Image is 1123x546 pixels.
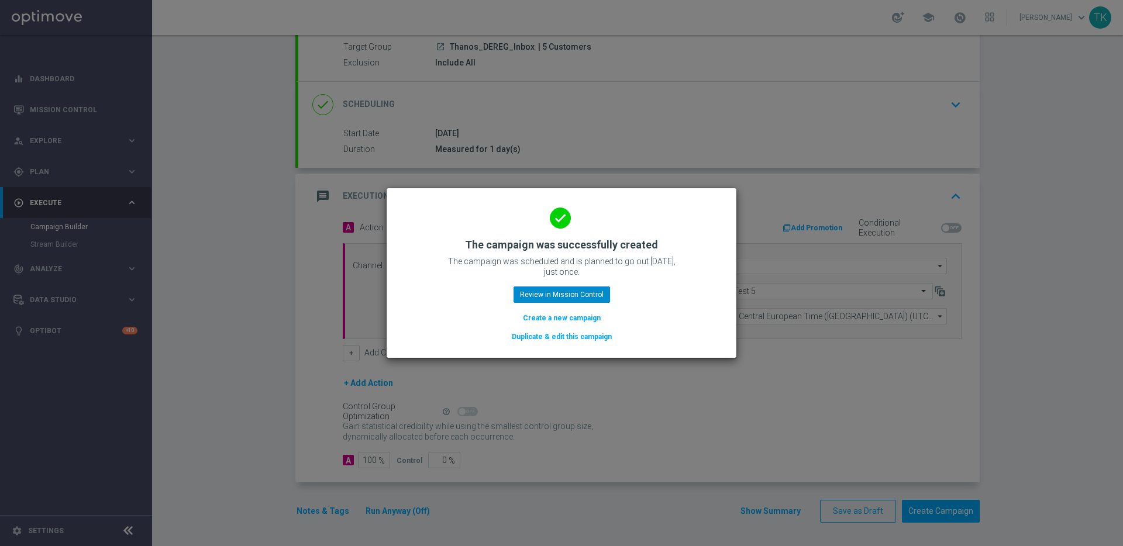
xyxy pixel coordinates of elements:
i: done [550,208,571,229]
h2: The campaign was successfully created [465,238,658,252]
button: Duplicate & edit this campaign [511,330,613,343]
button: Review in Mission Control [514,286,610,303]
p: The campaign was scheduled and is planned to go out [DATE], just once. [445,256,678,277]
button: Create a new campaign [522,312,602,324]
